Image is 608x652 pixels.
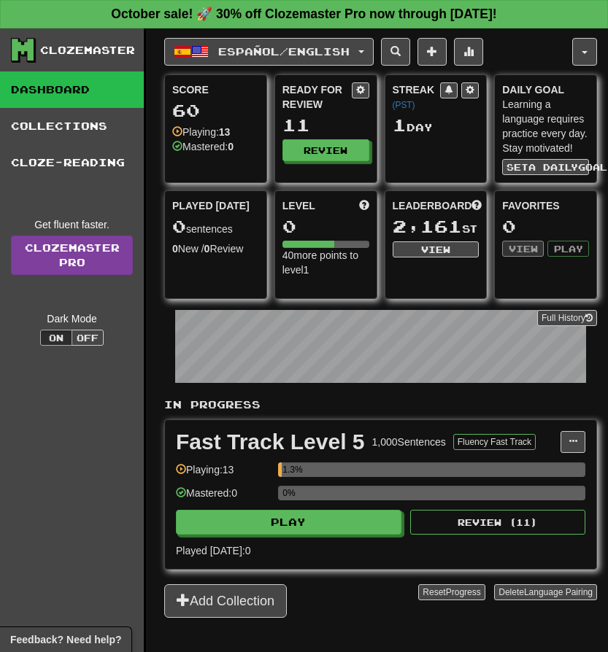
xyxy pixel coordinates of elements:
[72,330,104,346] button: Off
[282,248,369,277] div: 40 more points to level 1
[11,217,133,232] div: Get fluent faster.
[111,7,496,21] strong: October sale! 🚀 30% off Clozemaster Pro now through [DATE]!
[176,462,271,486] div: Playing: 13
[537,310,597,326] button: Full History
[417,38,447,66] button: Add sentence to collection
[381,38,410,66] button: Search sentences
[418,584,485,600] button: ResetProgress
[528,162,578,172] span: a daily
[502,82,589,97] div: Daily Goal
[393,217,480,236] div: st
[502,159,589,175] button: Seta dailygoal
[393,100,415,110] a: (PST)
[393,216,462,236] span: 2,161
[359,198,369,213] span: Score more points to level up
[10,632,121,647] span: Open feedback widget
[164,38,374,66] button: Español/English
[172,198,250,213] span: Played [DATE]
[502,97,589,155] div: Learning a language requires practice every day. Stay motivated!
[393,241,480,257] button: View
[453,434,536,450] button: Fluency Fast Track
[372,435,446,449] div: 1,000 Sentences
[282,82,352,112] div: Ready for Review
[172,139,234,154] div: Mastered:
[176,486,271,510] div: Mastered: 0
[176,545,250,556] span: Played [DATE]: 0
[547,241,589,257] button: Play
[282,198,315,213] span: Level
[410,510,585,535] button: Review (11)
[164,584,287,618] button: Add Collection
[454,38,483,66] button: More stats
[176,431,365,453] div: Fast Track Level 5
[502,198,589,213] div: Favorites
[494,584,597,600] button: DeleteLanguage Pairing
[472,198,482,213] span: This week in points, UTC
[172,241,259,256] div: New / Review
[282,139,369,161] button: Review
[393,82,441,112] div: Streak
[172,125,230,139] div: Playing:
[164,397,597,412] p: In Progress
[204,243,210,255] strong: 0
[172,243,178,255] strong: 0
[524,587,593,597] span: Language Pairing
[40,330,72,346] button: On
[393,115,407,135] span: 1
[176,510,401,535] button: Play
[282,217,369,236] div: 0
[172,101,259,120] div: 60
[172,216,186,236] span: 0
[282,116,369,134] div: 11
[502,241,544,257] button: View
[11,236,133,275] a: ClozemasterPro
[218,45,350,58] span: Español / English
[172,82,259,97] div: Score
[393,116,480,135] div: Day
[446,587,481,597] span: Progress
[219,126,231,138] strong: 13
[393,198,472,213] span: Leaderboard
[228,141,234,152] strong: 0
[502,217,589,236] div: 0
[172,217,259,236] div: sentences
[40,43,135,58] div: Clozemaster
[11,311,133,326] div: Dark Mode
